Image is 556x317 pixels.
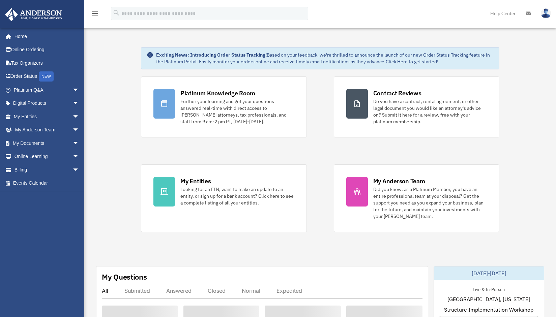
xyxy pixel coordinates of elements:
div: Normal [242,287,260,294]
span: arrow_drop_down [72,123,86,137]
a: Events Calendar [5,177,89,190]
div: Answered [166,287,192,294]
div: Expedited [276,287,302,294]
a: Contract Reviews Do you have a contract, rental agreement, or other legal document you would like... [334,76,500,137]
a: Click Here to get started! [386,59,438,65]
img: User Pic [541,8,551,18]
div: Did you know, as a Platinum Member, you have an entire professional team at your disposal? Get th... [373,186,487,220]
div: My Questions [102,272,147,282]
span: [GEOGRAPHIC_DATA], [US_STATE] [447,295,530,303]
div: Based on your feedback, we're thrilled to announce the launch of our new Order Status Tracking fe... [156,52,494,65]
span: arrow_drop_down [72,83,86,97]
img: Anderson Advisors Platinum Portal [3,8,64,21]
a: menu [91,12,99,18]
a: Online Ordering [5,43,89,57]
div: All [102,287,108,294]
a: My Documentsarrow_drop_down [5,136,89,150]
div: NEW [39,71,54,82]
div: Platinum Knowledge Room [180,89,255,97]
a: My Entitiesarrow_drop_down [5,110,89,123]
a: Online Learningarrow_drop_down [5,150,89,163]
div: Do you have a contract, rental agreement, or other legal document you would like an attorney's ad... [373,98,487,125]
span: arrow_drop_down [72,110,86,124]
span: Structure Implementation Workshop [444,306,533,314]
a: My Anderson Teamarrow_drop_down [5,123,89,137]
strong: Exciting News: Introducing Order Status Tracking! [156,52,267,58]
span: arrow_drop_down [72,163,86,177]
div: My Anderson Team [373,177,425,185]
i: menu [91,9,99,18]
div: Further your learning and get your questions answered real-time with direct access to [PERSON_NAM... [180,98,294,125]
span: arrow_drop_down [72,150,86,164]
a: Digital Productsarrow_drop_down [5,97,89,110]
div: Contract Reviews [373,89,421,97]
div: My Entities [180,177,211,185]
span: arrow_drop_down [72,97,86,110]
a: Billingarrow_drop_down [5,163,89,177]
a: Platinum Knowledge Room Further your learning and get your questions answered real-time with dire... [141,76,307,137]
span: arrow_drop_down [72,136,86,150]
a: Tax Organizers [5,56,89,70]
div: Closed [208,287,226,294]
div: Looking for an EIN, want to make an update to an entity, or sign up for a bank account? Click her... [180,186,294,206]
a: Platinum Q&Aarrow_drop_down [5,83,89,97]
div: Live & In-Person [467,285,510,292]
a: My Anderson Team Did you know, as a Platinum Member, you have an entire professional team at your... [334,164,500,232]
div: Submitted [124,287,150,294]
a: Home [5,30,86,43]
a: Order StatusNEW [5,70,89,84]
i: search [113,9,120,17]
div: [DATE]-[DATE] [434,266,544,280]
a: My Entities Looking for an EIN, want to make an update to an entity, or sign up for a bank accoun... [141,164,307,232]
